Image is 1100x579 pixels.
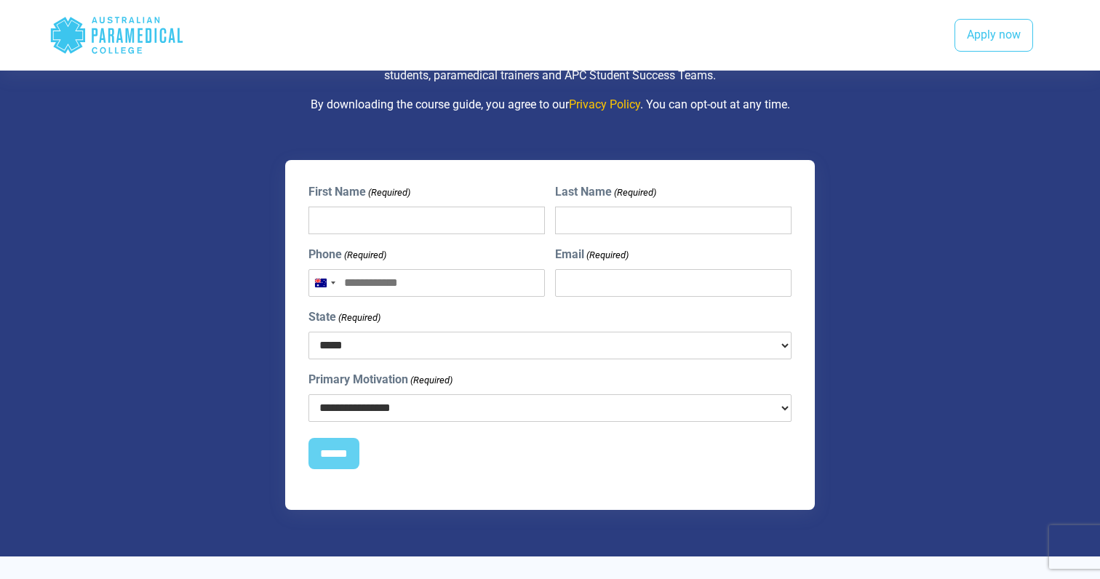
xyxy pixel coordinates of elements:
[569,97,640,111] a: Privacy Policy
[308,246,386,263] label: Phone
[308,371,453,388] label: Primary Motivation
[124,96,976,113] p: By downloading the course guide, you agree to our . You can opt-out at any time.
[613,185,656,200] span: (Required)
[49,12,184,59] div: Australian Paramedical College
[309,270,340,296] button: Selected country
[555,183,656,201] label: Last Name
[338,311,381,325] span: (Required)
[954,19,1033,52] a: Apply now
[343,248,387,263] span: (Required)
[555,246,629,263] label: Email
[308,308,380,326] label: State
[585,248,629,263] span: (Required)
[308,183,410,201] label: First Name
[367,185,411,200] span: (Required)
[410,373,453,388] span: (Required)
